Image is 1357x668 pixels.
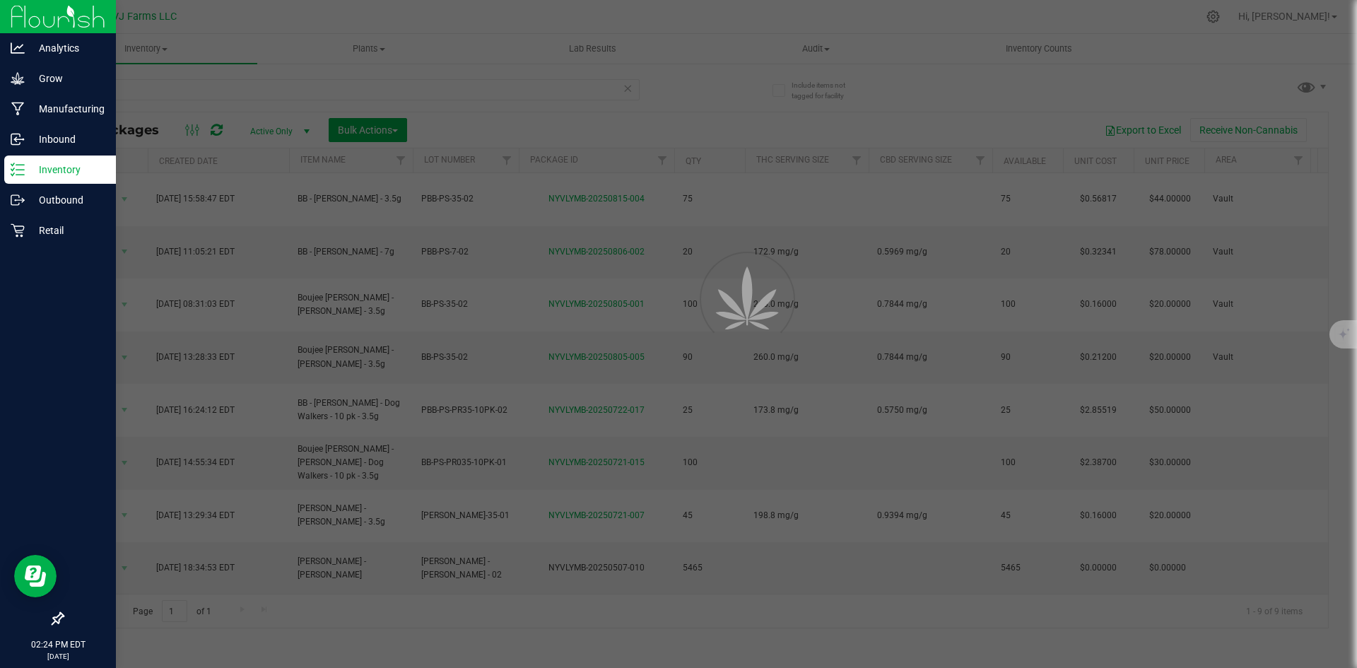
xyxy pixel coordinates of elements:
[25,40,110,57] p: Analytics
[25,70,110,87] p: Grow
[11,193,25,207] inline-svg: Outbound
[11,223,25,238] inline-svg: Retail
[11,71,25,86] inline-svg: Grow
[11,132,25,146] inline-svg: Inbound
[11,102,25,116] inline-svg: Manufacturing
[25,222,110,239] p: Retail
[6,638,110,651] p: 02:24 PM EDT
[6,651,110,662] p: [DATE]
[11,163,25,177] inline-svg: Inventory
[14,555,57,597] iframe: Resource center
[25,192,110,209] p: Outbound
[11,41,25,55] inline-svg: Analytics
[25,100,110,117] p: Manufacturing
[25,161,110,178] p: Inventory
[25,131,110,148] p: Inbound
